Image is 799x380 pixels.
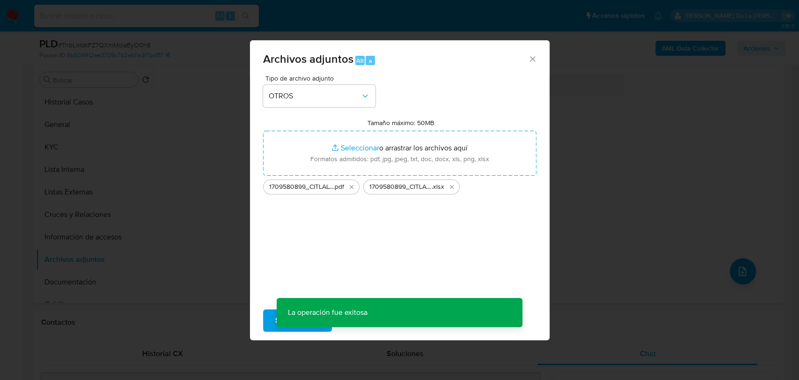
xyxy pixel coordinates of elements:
[432,182,444,192] span: .xlsx
[263,51,353,67] span: Archivos adjuntos
[369,56,372,65] span: a
[528,54,536,63] button: Cerrar
[265,75,378,82] span: Tipo de archivo adjunto
[367,119,434,127] label: Tamaño máximo: 50MB
[346,181,357,193] button: Eliminar 1709580899_CITLALY GONZALEZ DE LA GARZA_SEP2025.pdf
[356,56,364,65] span: Alt
[263,85,375,107] button: OTROS
[269,91,360,101] span: OTROS
[446,181,457,193] button: Eliminar 1709580899_CITLALY GONZALEZ DE LA GARZA_SEP2025_AT.xlsx
[277,298,379,327] p: La operación fue exitosa
[269,182,333,192] span: 1709580899_CITLALY [PERSON_NAME] DE LA GARZA_SEP2025
[263,309,332,332] button: Subir archivo
[263,176,536,194] ul: Archivos seleccionados
[275,310,320,331] span: Subir archivo
[348,310,378,331] span: Cancelar
[333,182,344,192] span: .pdf
[369,182,432,192] span: 1709580899_CITLALY [PERSON_NAME] DE LA GARZA_SEP2025_AT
